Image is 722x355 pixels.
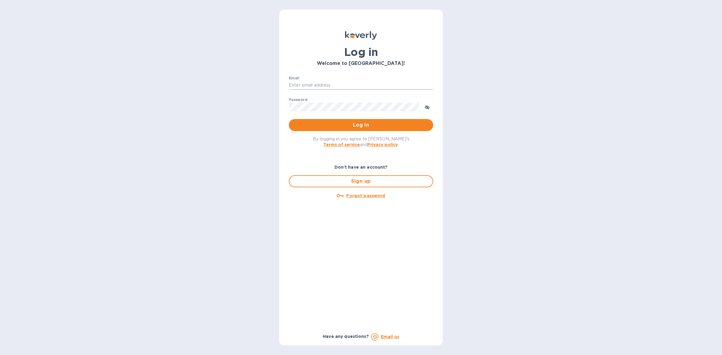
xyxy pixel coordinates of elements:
[289,81,433,90] input: Enter email address
[367,142,398,147] a: Privacy policy
[346,193,385,198] u: Forgot password
[421,101,433,113] button: toggle password visibility
[294,121,428,129] span: Log in
[313,136,409,147] span: By logging in you agree to [PERSON_NAME]'s and .
[323,334,369,339] b: Have any questions?
[289,119,433,131] button: Log in
[381,334,399,339] a: Email us
[294,178,428,185] span: Sign up
[345,31,377,40] img: Koverly
[289,76,299,80] label: Email
[289,46,433,58] h1: Log in
[289,61,433,66] h3: Welcome to [GEOGRAPHIC_DATA]!
[323,142,360,147] a: Terms of service
[289,98,307,102] label: Password
[289,175,433,187] button: Sign up
[335,165,388,170] b: Don't have an account?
